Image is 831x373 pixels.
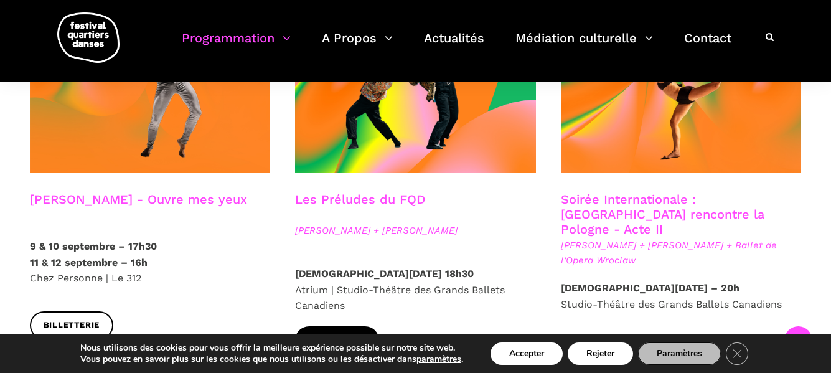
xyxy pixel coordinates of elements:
[424,27,484,64] a: Actualités
[561,280,802,312] p: Studio-Théâtre des Grands Ballets Canadiens
[561,238,802,268] span: [PERSON_NAME] + [PERSON_NAME] + Ballet de l'Opera Wroclaw
[515,27,653,64] a: Médiation culturelle
[561,282,739,294] strong: [DEMOGRAPHIC_DATA][DATE] – 20h
[295,266,536,314] p: Atrium | Studio-Théâtre des Grands Ballets Canadiens
[295,192,425,207] a: Les Préludes du FQD
[182,27,291,64] a: Programmation
[80,342,463,354] p: Nous utilisons des cookies pour vous offrir la meilleure expérience possible sur notre site web.
[568,342,633,365] button: Rejeter
[295,326,379,354] a: Billetterie
[416,354,461,365] button: paramètres
[44,319,100,332] span: Billetterie
[30,311,114,339] a: Billetterie
[30,240,157,268] strong: 9 & 10 septembre – 17h30 11 & 12 septembre – 16h
[322,27,393,64] a: A Propos
[30,238,271,286] p: Chez Personne | Le 312
[295,268,474,280] strong: [DEMOGRAPHIC_DATA][DATE] 18h30
[638,342,721,365] button: Paramètres
[684,27,731,64] a: Contact
[491,342,563,365] button: Accepter
[295,223,536,238] span: [PERSON_NAME] + [PERSON_NAME]
[80,354,463,365] p: Vous pouvez en savoir plus sur les cookies que nous utilisons ou les désactiver dans .
[57,12,120,63] img: logo-fqd-med
[561,192,764,237] a: Soirée Internationale : [GEOGRAPHIC_DATA] rencontre la Pologne - Acte II
[726,342,748,365] button: Close GDPR Cookie Banner
[30,192,247,207] a: [PERSON_NAME] - Ouvre mes yeux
